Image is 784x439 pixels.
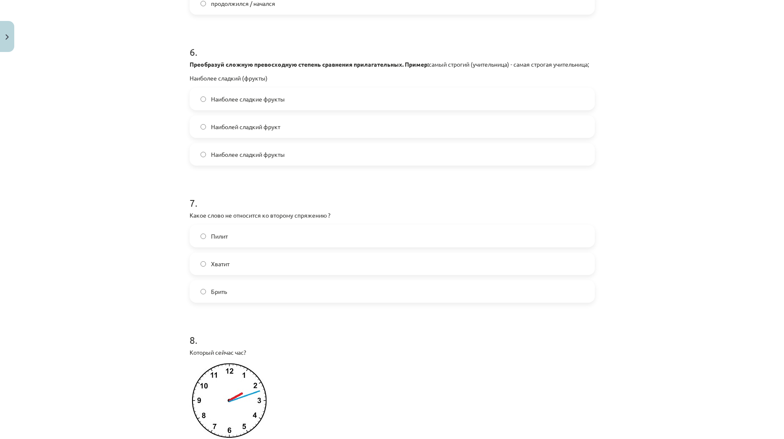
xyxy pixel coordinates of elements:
[190,74,595,83] p: Наиболее сладкий (фрукты)
[211,287,227,296] span: Брить
[211,260,229,268] span: Хватит
[211,232,228,241] span: Пилит
[190,348,595,357] p: Который сейчас час?
[201,124,206,130] input: Наиболей сладкий фрукт
[211,122,280,131] span: Наиболей сладкий фрукт
[190,211,595,220] p: Какое слово не относится ко второму спряжению ?
[211,95,285,104] span: Наиболее сладкие фрукты
[201,1,206,6] input: продолжился / начался
[201,152,206,157] input: Наиболее сладкий фрукты
[201,289,206,294] input: Брить
[190,320,595,345] h1: 8 .
[190,31,595,57] h1: 6 .
[190,60,429,68] strong: Преобразуй сложную превосходную степень сравнения прилагательных. Пример:
[211,150,285,159] span: Наиболее сладкий фрукты
[190,60,595,69] p: самый строгий (учительница) - самая строгая учительница;
[201,234,206,239] input: Пилит
[5,34,9,40] img: icon-close-lesson-0947bae3869378f0d4975bcd49f059093ad1ed9edebbc8119c70593378902aed.svg
[190,182,595,208] h1: 7 .
[201,261,206,267] input: Хватит
[201,96,206,102] input: Наиболее сладкие фрукты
